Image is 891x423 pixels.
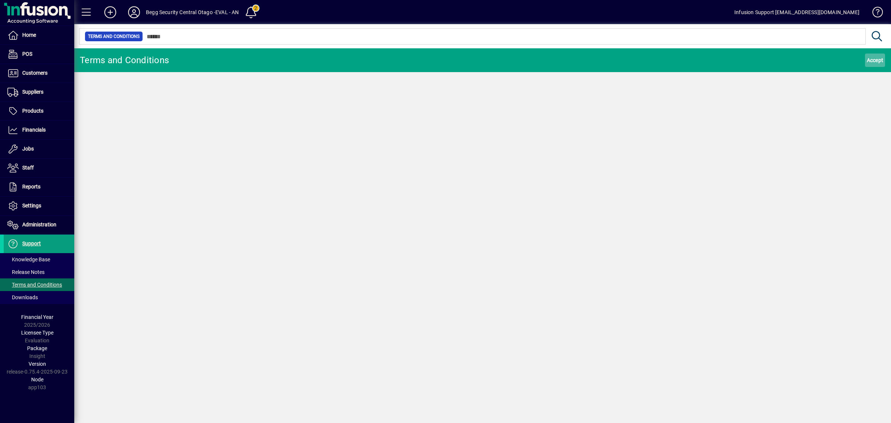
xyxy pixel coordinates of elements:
[7,282,62,288] span: Terms and Conditions
[122,6,146,19] button: Profile
[7,256,50,262] span: Knowledge Base
[27,345,47,351] span: Package
[4,278,74,291] a: Terms and Conditions
[4,159,74,177] a: Staff
[22,70,48,76] span: Customers
[4,83,74,101] a: Suppliers
[4,45,74,64] a: POS
[4,216,74,234] a: Administration
[146,6,239,18] div: Begg Security Central Otago -EVAL - AN
[4,178,74,196] a: Reports
[867,1,882,26] a: Knowledge Base
[4,253,74,266] a: Knowledge Base
[734,6,859,18] div: Infusion Support [EMAIL_ADDRESS][DOMAIN_NAME]
[22,108,43,114] span: Products
[98,6,122,19] button: Add
[4,121,74,139] a: Financials
[22,222,56,227] span: Administration
[22,127,46,133] span: Financials
[22,203,41,209] span: Settings
[21,330,53,336] span: Licensee Type
[31,377,43,382] span: Node
[22,240,41,246] span: Support
[4,291,74,304] a: Downloads
[21,314,53,320] span: Financial Year
[4,140,74,158] a: Jobs
[22,146,34,152] span: Jobs
[80,54,169,66] div: Terms and Conditions
[7,269,45,275] span: Release Notes
[22,51,32,57] span: POS
[4,102,74,120] a: Products
[88,33,140,40] span: Terms and Conditions
[22,165,34,171] span: Staff
[22,184,40,190] span: Reports
[867,54,884,66] span: Accept
[7,294,38,300] span: Downloads
[29,361,46,367] span: Version
[865,54,885,67] button: Accept
[4,266,74,278] a: Release Notes
[4,26,74,45] a: Home
[4,64,74,83] a: Customers
[22,32,36,38] span: Home
[22,89,43,95] span: Suppliers
[4,197,74,215] a: Settings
